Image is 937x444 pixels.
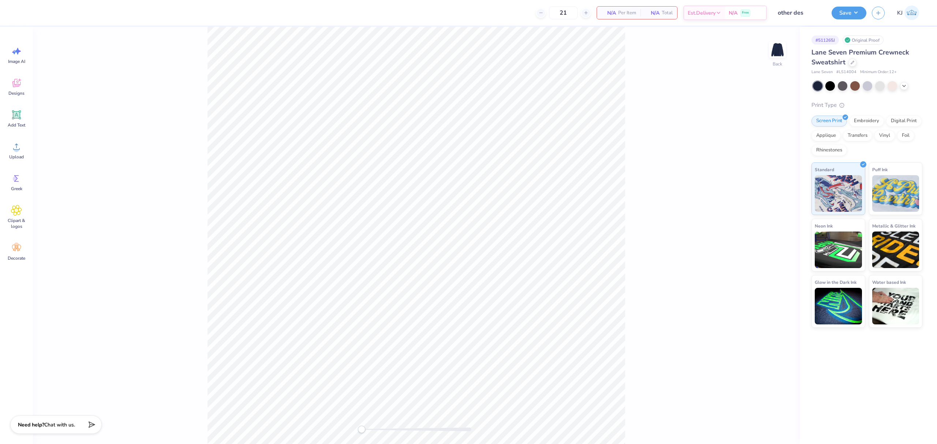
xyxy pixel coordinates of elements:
[872,166,888,173] span: Puff Ink
[872,278,906,286] span: Water based Ink
[894,5,922,20] a: KJ
[843,130,872,141] div: Transfers
[872,288,919,324] img: Water based Ink
[645,9,660,17] span: N/A
[811,101,922,109] div: Print Type
[772,5,826,20] input: Untitled Design
[860,69,897,75] span: Minimum Order: 12 +
[729,9,738,17] span: N/A
[811,130,841,141] div: Applique
[811,69,833,75] span: Lane Seven
[742,10,749,15] span: Free
[44,421,75,428] span: Chat with us.
[843,35,884,45] div: Original Proof
[811,48,909,67] span: Lane Seven Premium Crewneck Sweatshirt
[770,42,785,57] img: Back
[618,9,636,17] span: Per Item
[872,175,919,212] img: Puff Ink
[815,278,856,286] span: Glow in the Dark Ink
[874,130,895,141] div: Vinyl
[815,222,833,230] span: Neon Ink
[849,116,884,127] div: Embroidery
[897,130,914,141] div: Foil
[9,154,24,160] span: Upload
[904,5,919,20] img: Kendra Jingco
[11,186,22,192] span: Greek
[815,166,834,173] span: Standard
[8,90,25,96] span: Designs
[815,288,862,324] img: Glow in the Dark Ink
[832,7,866,19] button: Save
[872,222,915,230] span: Metallic & Glitter Ink
[8,255,25,261] span: Decorate
[8,59,25,64] span: Image AI
[601,9,616,17] span: N/A
[8,122,25,128] span: Add Text
[815,232,862,268] img: Neon Ink
[662,9,673,17] span: Total
[897,9,903,17] span: KJ
[815,175,862,212] img: Standard
[773,61,782,67] div: Back
[886,116,922,127] div: Digital Print
[18,421,44,428] strong: Need help?
[811,116,847,127] div: Screen Print
[688,9,716,17] span: Est. Delivery
[872,232,919,268] img: Metallic & Glitter Ink
[4,218,29,229] span: Clipart & logos
[811,145,847,156] div: Rhinestones
[549,6,578,19] input: – –
[836,69,856,75] span: # LS14004
[811,35,839,45] div: # 511265J
[358,426,365,433] div: Accessibility label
